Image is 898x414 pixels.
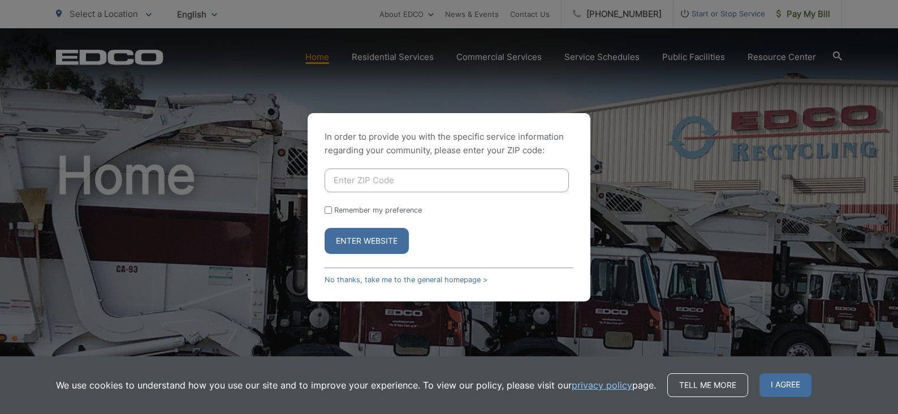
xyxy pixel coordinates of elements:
span: I agree [759,373,811,397]
p: We use cookies to understand how you use our site and to improve your experience. To view our pol... [56,378,656,392]
p: In order to provide you with the specific service information regarding your community, please en... [325,130,573,157]
a: privacy policy [572,378,632,392]
input: Enter ZIP Code [325,169,569,192]
button: Enter Website [325,228,409,254]
a: No thanks, take me to the general homepage > [325,275,487,284]
label: Remember my preference [334,206,422,214]
a: Tell me more [667,373,748,397]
